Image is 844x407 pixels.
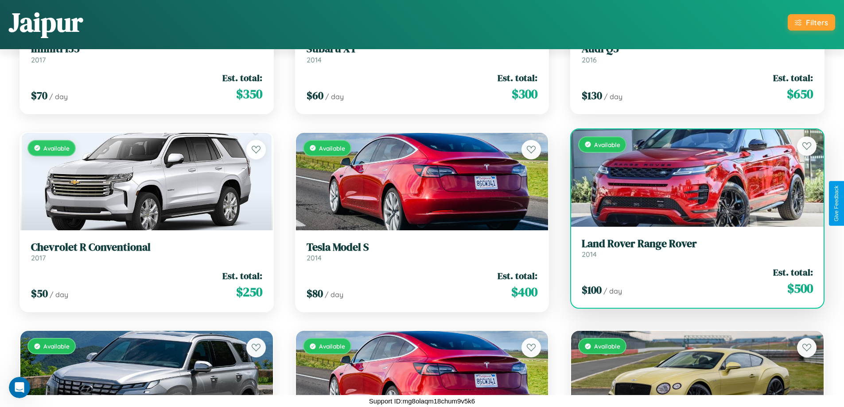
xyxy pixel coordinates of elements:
[582,43,813,64] a: Audi Q52016
[582,237,813,250] h3: Land Rover Range Rover
[512,85,537,103] span: $ 300
[582,55,597,64] span: 2016
[236,283,262,301] span: $ 250
[788,14,835,31] button: Filters
[307,286,323,301] span: $ 80
[594,342,620,350] span: Available
[31,253,46,262] span: 2017
[582,88,602,103] span: $ 130
[31,43,262,64] a: Infiniti I352017
[307,241,538,263] a: Tesla Model S2014
[594,141,620,148] span: Available
[31,241,262,254] h3: Chevrolet R Conventional
[49,92,68,101] span: / day
[9,377,30,398] iframe: Intercom live chat
[369,395,475,407] p: Support ID: mg8olaqm18chum9v5k6
[43,144,70,152] span: Available
[773,71,813,84] span: Est. total:
[833,186,840,221] div: Give Feedback
[319,342,345,350] span: Available
[31,286,48,301] span: $ 50
[43,342,70,350] span: Available
[325,290,343,299] span: / day
[307,88,323,103] span: $ 60
[319,144,345,152] span: Available
[31,241,262,263] a: Chevrolet R Conventional2017
[222,71,262,84] span: Est. total:
[307,253,322,262] span: 2014
[9,4,83,40] h1: Jaipur
[307,43,538,55] h3: Subaru XT
[582,283,602,297] span: $ 100
[604,92,622,101] span: / day
[325,92,344,101] span: / day
[582,43,813,55] h3: Audi Q5
[307,241,538,254] h3: Tesla Model S
[787,279,813,297] span: $ 500
[603,287,622,295] span: / day
[222,269,262,282] span: Est. total:
[498,269,537,282] span: Est. total:
[307,43,538,64] a: Subaru XT2014
[31,55,46,64] span: 2017
[582,237,813,259] a: Land Rover Range Rover2014
[511,283,537,301] span: $ 400
[236,85,262,103] span: $ 350
[582,250,597,259] span: 2014
[50,290,68,299] span: / day
[773,266,813,279] span: Est. total:
[498,71,537,84] span: Est. total:
[787,85,813,103] span: $ 650
[806,18,828,27] div: Filters
[31,88,47,103] span: $ 70
[307,55,322,64] span: 2014
[31,43,262,55] h3: Infiniti I35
